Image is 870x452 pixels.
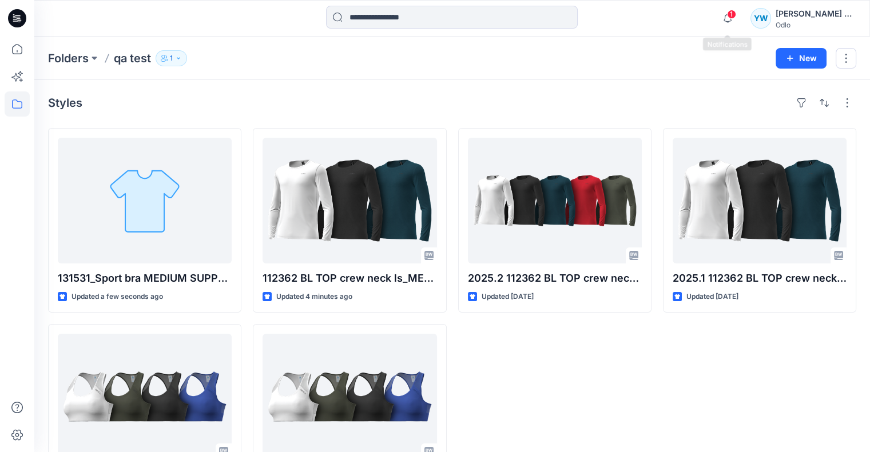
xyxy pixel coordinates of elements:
[750,8,771,29] div: YW
[468,270,642,286] p: 2025.2 112362 BL TOP crew neck ls_MERINO_FUNDAMENTALS_SMS_3D (2)
[48,96,82,110] h4: Styles
[776,7,856,21] div: [PERSON_NAME] Ashkenazi
[468,138,642,263] a: 2025.2 112362 BL TOP crew neck ls_MERINO_FUNDAMENTALS_SMS_3D (2)
[170,52,173,65] p: 1
[263,270,436,286] p: 112362 BL TOP crew neck ls_MERINO_FUNDAMENTALS_SMS_3D (9) 11.9
[673,138,847,263] a: 2025.1 112362 BL TOP crew neck ls_MERINO_FUNDAMENTALS_SMS_3D (3)
[263,138,436,263] a: 112362 BL TOP crew neck ls_MERINO_FUNDAMENTALS_SMS_3D (9) 11.9
[276,291,352,303] p: Updated 4 minutes ago
[58,270,232,286] p: 131531_Sport bra MEDIUM SUPPORT_SMS_3D (27) 11.9
[58,138,232,263] a: 131531_Sport bra MEDIUM SUPPORT_SMS_3D (27) 11.9
[776,21,856,29] div: Odlo
[686,291,738,303] p: Updated [DATE]
[114,50,151,66] p: qa test
[776,48,827,69] button: New
[482,291,534,303] p: Updated [DATE]
[727,10,736,19] span: 1
[156,50,187,66] button: 1
[71,291,163,303] p: Updated a few seconds ago
[48,50,89,66] a: Folders
[673,270,847,286] p: 2025.1 112362 BL TOP crew neck ls_MERINO_FUNDAMENTALS_SMS_3D (3)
